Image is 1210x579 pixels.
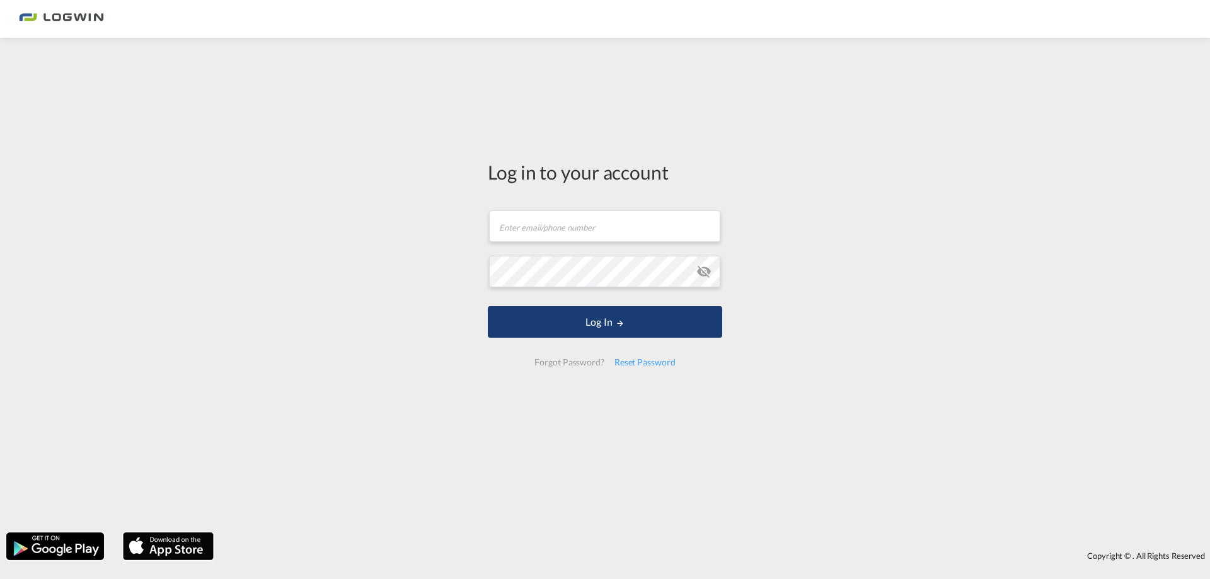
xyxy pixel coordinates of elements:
div: Log in to your account [488,159,722,185]
button: LOGIN [488,306,722,338]
div: Copyright © . All Rights Reserved [220,545,1210,566]
img: apple.png [122,531,215,561]
img: bc73a0e0d8c111efacd525e4c8ad7d32.png [19,5,104,33]
md-icon: icon-eye-off [696,264,712,279]
div: Reset Password [609,351,681,374]
input: Enter email/phone number [489,210,720,242]
img: google.png [5,531,105,561]
div: Forgot Password? [529,351,609,374]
